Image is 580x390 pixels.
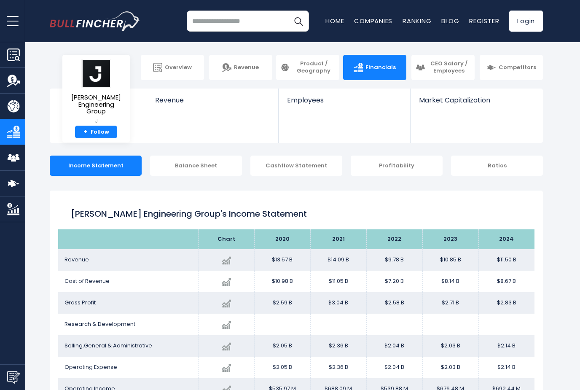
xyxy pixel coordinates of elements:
span: Overview [165,64,192,71]
div: Profitability [351,156,443,176]
td: $2.05 B [254,335,310,357]
td: $2.36 B [310,335,366,357]
th: 2021 [310,229,366,249]
button: Search [288,11,309,32]
td: $7.20 B [366,271,422,292]
span: Revenue [64,256,89,264]
a: Revenue [209,55,272,80]
span: Operating Expense [64,363,117,371]
td: - [366,314,422,335]
td: $10.85 B [422,249,478,271]
a: Revenue [147,89,279,118]
a: CEO Salary / Employees [411,55,475,80]
td: $2.59 B [254,292,310,314]
span: Financials [365,64,396,71]
td: $2.03 B [422,357,478,378]
div: Cashflow Statement [250,156,342,176]
a: Blog [441,16,459,25]
td: $2.04 B [366,335,422,357]
strong: + [83,128,88,136]
span: Research & Development [64,320,135,328]
span: Employees [287,96,401,104]
td: $10.98 B [254,271,310,292]
a: Companies [354,16,392,25]
a: +Follow [75,126,117,139]
span: [PERSON_NAME] Engineering Group [69,94,123,115]
span: Revenue [155,96,270,104]
td: $9.78 B [366,249,422,271]
span: Selling,General & Administrative [64,342,152,350]
a: Register [469,16,499,25]
span: Competitors [499,64,536,71]
td: $2.58 B [366,292,422,314]
td: $2.05 B [254,357,310,378]
td: $11.05 B [310,271,366,292]
span: Product / Geography [292,60,335,75]
td: $11.50 B [478,249,534,271]
th: 2020 [254,229,310,249]
a: Product / Geography [276,55,339,80]
td: $14.09 B [310,249,366,271]
td: $2.14 B [478,357,534,378]
td: $8.14 B [422,271,478,292]
td: - [422,314,478,335]
td: - [310,314,366,335]
td: $2.14 B [478,335,534,357]
a: Login [509,11,543,32]
th: 2023 [422,229,478,249]
small: J [69,117,123,125]
th: Chart [198,229,254,249]
td: $2.71 B [422,292,478,314]
div: Balance Sheet [150,156,242,176]
span: Gross Profit [64,299,96,307]
td: - [478,314,534,335]
a: Employees [279,89,410,118]
td: $3.04 B [310,292,366,314]
th: 2022 [366,229,422,249]
td: $2.03 B [422,335,478,357]
td: $2.04 B [366,357,422,378]
img: bullfincher logo [50,11,140,31]
td: $2.36 B [310,357,366,378]
td: $2.83 B [478,292,534,314]
span: CEO Salary / Employees [427,60,470,75]
a: Go to homepage [50,11,140,31]
a: [PERSON_NAME] Engineering Group J [69,59,124,126]
a: Financials [343,55,406,80]
span: Cost of Revenue [64,277,110,285]
a: Market Capitalization [411,89,542,118]
div: Ratios [451,156,543,176]
h1: [PERSON_NAME] Engineering Group's Income Statement [71,207,522,220]
td: - [254,314,310,335]
a: Competitors [480,55,543,80]
span: Market Capitalization [419,96,534,104]
td: $8.67 B [478,271,534,292]
div: Income Statement [50,156,142,176]
a: Home [325,16,344,25]
span: Revenue [234,64,259,71]
th: 2024 [478,229,534,249]
a: Overview [141,55,204,80]
td: $13.57 B [254,249,310,271]
a: Ranking [403,16,431,25]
